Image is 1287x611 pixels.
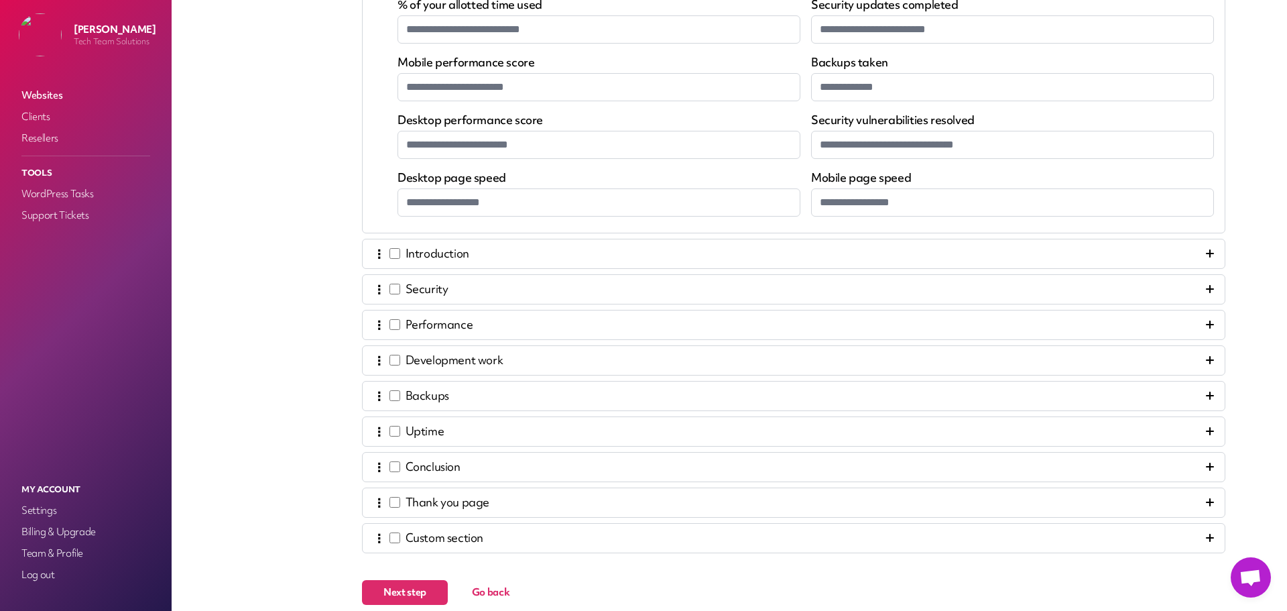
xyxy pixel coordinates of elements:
span: Thank you page [406,494,489,510]
a: WordPress Tasks [19,184,153,203]
a: Open chat [1231,557,1271,598]
span: Introduction [406,245,469,262]
span: Development work [406,352,503,368]
p: Tech Team Solutions [74,36,156,47]
div: ⋮ [373,423,385,441]
p: Tools [19,164,153,182]
a: Team & Profile [19,544,153,563]
a: Websites [19,86,153,105]
button: Go back [458,580,523,605]
label: Desktop performance score [397,112,800,128]
div: ⋮ [373,351,385,370]
div: ⋮ [373,245,385,263]
span: Performance [406,317,473,333]
label: Desktop page speed [397,170,800,186]
span: Backups [406,388,449,404]
a: Settings [19,501,153,520]
div: ⋮ [373,387,385,405]
div: ⋮ [373,494,385,512]
button: Next step [362,580,448,605]
a: Clients [19,107,153,126]
span: Security [406,281,448,297]
p: [PERSON_NAME] [74,23,156,36]
div: ⋮ [373,529,385,547]
label: Mobile page speed [811,170,1214,186]
label: Mobile performance score [397,54,800,70]
label: Security vulnerabilities resolved [811,112,1214,128]
a: Support Tickets [19,206,153,225]
a: Billing & Upgrade [19,522,153,541]
div: ⋮ [373,458,385,476]
a: Log out [19,565,153,584]
span: Custom section [406,530,483,546]
div: ⋮ [373,280,385,298]
p: My Account [19,481,153,498]
span: Uptime [406,423,444,439]
span: Conclusion [406,459,461,475]
label: Backups taken [811,54,1214,70]
div: ⋮ [373,316,385,334]
a: Resellers [19,129,153,148]
span: Next step [383,586,426,599]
